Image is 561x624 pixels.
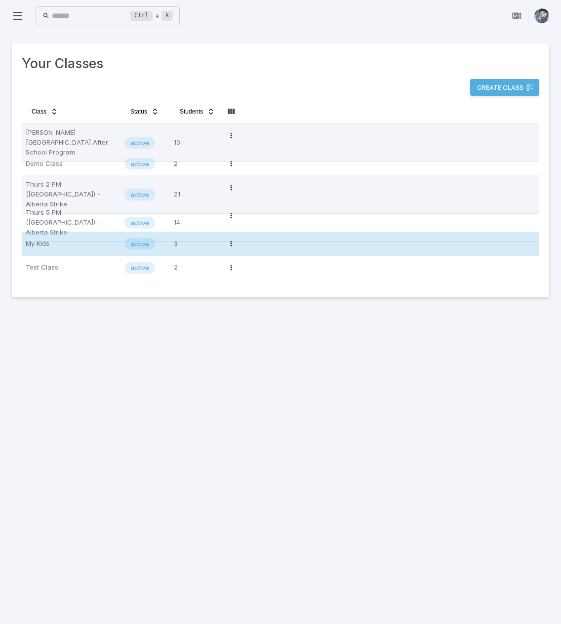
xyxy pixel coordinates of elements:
span: Status [130,108,147,116]
p: 2 [174,156,215,172]
p: My Kids [26,236,117,252]
span: active [124,159,155,169]
span: Class [32,108,46,116]
span: active [124,138,155,148]
button: Class [26,104,64,119]
button: Create Class [470,79,539,96]
p: 2 [174,260,215,275]
button: Column visibility [223,104,239,119]
span: active [124,218,155,228]
p: 14 [174,208,215,237]
button: Status [124,104,165,119]
p: Thurs 2 PM ([GEOGRAPHIC_DATA]) - Alberta Strike [26,180,117,209]
img: andrew.jpg [534,8,549,23]
p: [PERSON_NAME][GEOGRAPHIC_DATA] After School Program [26,128,117,157]
div: + [130,10,173,22]
kbd: k [161,11,173,21]
p: Test Class [26,260,117,275]
h3: Your Classes [22,53,539,73]
span: active [124,263,155,273]
span: Students [180,108,203,116]
button: Join in Zoom Client [507,6,526,25]
p: Demo Class [26,156,117,172]
span: active [124,239,155,249]
span: active [124,190,155,199]
p: 21 [174,180,215,209]
button: Students [174,104,221,119]
p: Thurs 5 PM ([GEOGRAPHIC_DATA]) - Alberta Strike [26,208,117,237]
p: 3 [174,236,215,252]
p: 10 [174,128,215,157]
kbd: Ctrl [130,11,153,21]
